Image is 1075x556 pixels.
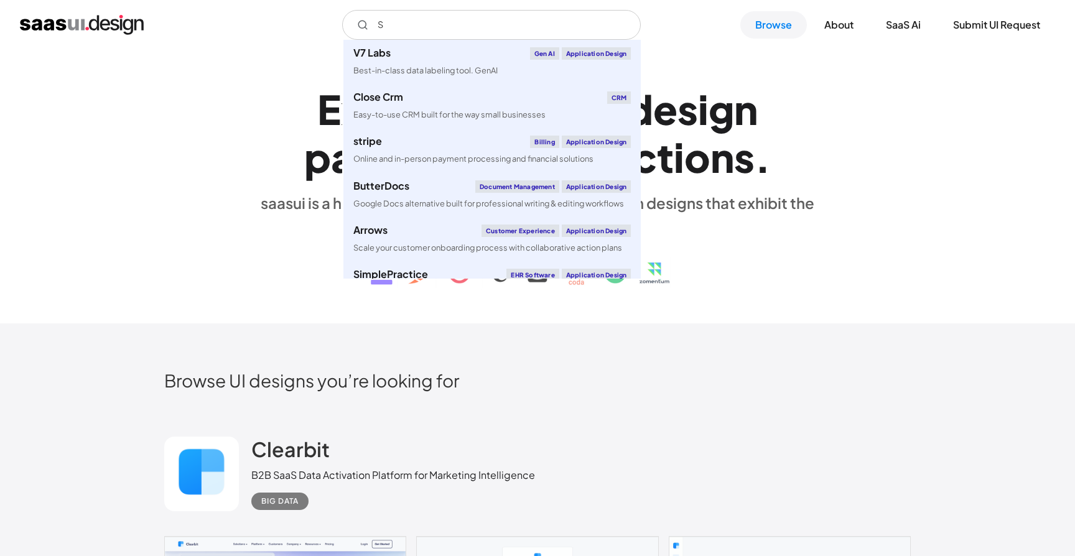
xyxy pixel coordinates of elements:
[342,10,641,40] input: Search UI designs you're looking for...
[562,47,631,60] div: Application Design
[709,85,734,133] div: g
[343,173,641,217] a: ButterDocsDocument ManagementApplication DesignGoogle Docs alternative built for professional wri...
[698,85,709,133] div: i
[530,47,559,60] div: Gen AI
[674,133,684,181] div: i
[506,269,559,281] div: EHR Software
[343,40,641,84] a: V7 LabsGen AIApplication DesignBest-in-class data labeling tool. GenAI
[261,494,299,509] div: Big Data
[740,11,807,39] a: Browse
[20,15,144,35] a: home
[251,193,824,231] div: saasui is a hand-picked collection of saas application designs that exhibit the best in class des...
[304,133,331,181] div: p
[607,91,631,104] div: CRM
[562,180,631,193] div: Application Design
[331,133,354,181] div: a
[343,217,641,261] a: ArrowsCustomer ExperienceApplication DesignScale your customer onboarding process with collaborat...
[562,269,631,281] div: Application Design
[684,133,710,181] div: o
[251,85,824,181] h1: Explore SaaS UI design patterns & interactions.
[353,65,498,76] div: Best-in-class data labeling tool. GenAI
[341,85,364,133] div: x
[251,437,330,468] a: Clearbit
[353,225,388,235] div: Arrows
[734,85,758,133] div: n
[562,136,631,148] div: Application Design
[317,85,341,133] div: E
[755,133,771,181] div: .
[251,437,330,461] h2: Clearbit
[164,369,911,391] h2: Browse UI designs you’re looking for
[353,92,403,102] div: Close Crm
[353,153,593,165] div: Online and in-person payment processing and financial solutions
[710,133,734,181] div: n
[677,85,698,133] div: s
[353,242,622,254] div: Scale your customer onboarding process with collaborative action plans
[475,180,559,193] div: Document Management
[342,10,641,40] form: Email Form
[353,269,428,279] div: SimplePractice
[938,11,1055,39] a: Submit UI Request
[734,133,755,181] div: s
[343,261,641,305] a: SimplePracticeEHR SoftwareApplication DesignEHR Software for Health & Wellness Professionals
[353,136,382,146] div: stripe
[633,133,657,181] div: c
[251,468,535,483] div: B2B SaaS Data Activation Platform for Marketing Intelligence
[343,128,641,172] a: stripeBillingApplication DesignOnline and in-person payment processing and financial solutions
[353,198,624,210] div: Google Docs alternative built for professional writing & editing workflows
[343,84,641,128] a: Close CrmCRMEasy-to-use CRM built for the way small businesses
[353,109,546,121] div: Easy-to-use CRM built for the way small businesses
[530,136,559,148] div: Billing
[657,133,674,181] div: t
[562,225,631,237] div: Application Design
[353,181,409,191] div: ButterDocs
[653,85,677,133] div: e
[353,48,391,58] div: V7 Labs
[871,11,936,39] a: SaaS Ai
[809,11,868,39] a: About
[482,225,559,237] div: Customer Experience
